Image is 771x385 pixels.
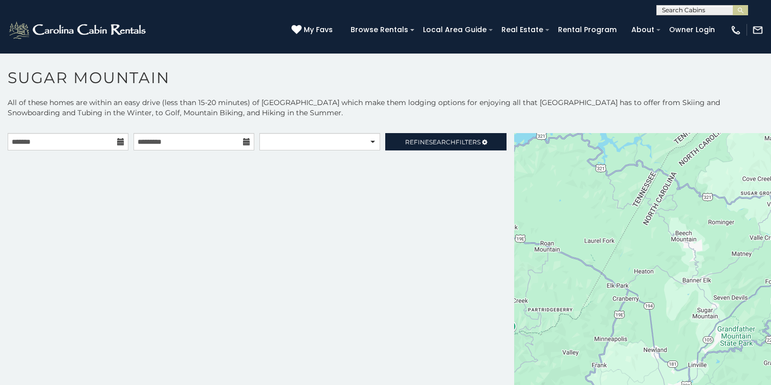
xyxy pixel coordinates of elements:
[752,24,763,36] img: mail-regular-white.png
[345,22,413,38] a: Browse Rentals
[496,22,548,38] a: Real Estate
[385,133,506,150] a: RefineSearchFilters
[8,20,149,40] img: White-1-2.png
[405,138,481,146] span: Refine Filters
[304,24,333,35] span: My Favs
[291,24,335,36] a: My Favs
[553,22,622,38] a: Rental Program
[418,22,492,38] a: Local Area Guide
[429,138,456,146] span: Search
[730,24,741,36] img: phone-regular-white.png
[664,22,720,38] a: Owner Login
[626,22,659,38] a: About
